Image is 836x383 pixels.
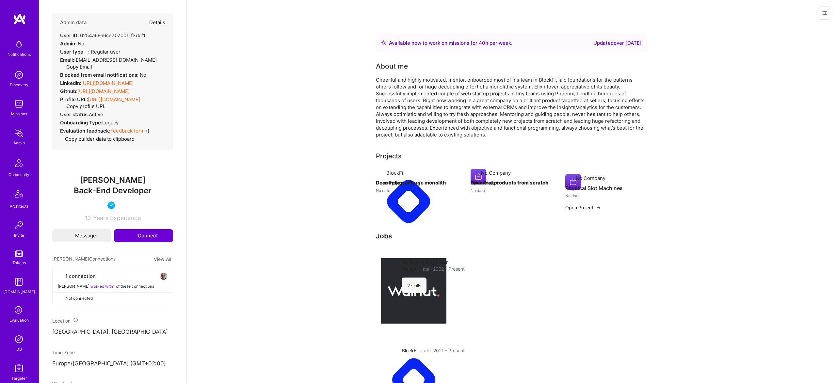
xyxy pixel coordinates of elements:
[88,96,140,103] a: [URL][DOMAIN_NAME]
[60,136,135,142] button: Copy builder data to clipboard
[61,65,66,70] i: icon Copy
[565,174,581,190] img: Company logo
[501,180,506,185] img: arrow-right
[596,205,601,210] img: arrow-right
[419,265,420,272] span: ·
[60,72,140,78] strong: Blocked from email notifications:
[60,88,77,94] strong: Github:
[12,126,25,139] img: admin teamwork
[576,175,605,182] div: No Company
[52,175,173,185] span: [PERSON_NAME]
[479,40,485,46] span: 40
[12,333,25,346] img: Admin Search
[60,137,65,142] i: icon Copy
[471,169,486,184] img: Company logo
[376,151,402,161] div: Projects
[8,171,29,178] div: Community
[52,328,173,336] p: [GEOGRAPHIC_DATA], [GEOGRAPHIC_DATA]
[52,255,116,263] span: [PERSON_NAME] Connections
[60,128,110,134] strong: Evaluation feedback:
[52,350,75,355] span: Time Zone
[12,219,25,232] img: Invite
[11,110,27,117] div: Missions
[85,215,91,221] span: 12
[12,97,25,110] img: teamwork
[376,169,441,234] img: Company logo
[16,346,22,353] div: DB
[376,179,458,187] h4: Decoupling of huge monolith
[60,32,79,39] strong: User ID:
[60,49,89,55] strong: User type :
[12,259,26,266] div: Tokens
[61,104,66,109] i: icon Copy
[376,76,647,138] div: Cheerful and highly motivated, mentor, onboarded most of his team in BlockFi, laid foundations fo...
[102,120,119,126] span: legacy
[381,40,386,45] img: Availability
[389,39,512,47] div: Available now to work on missions for h per week .
[471,179,506,186] button: Open Project
[402,278,426,293] div: 2 skills
[13,139,25,146] div: Admin
[60,40,76,47] strong: Admin:
[60,72,146,78] div: No
[90,284,115,289] span: worked with 1
[60,120,102,126] strong: Onboarding Type:
[9,317,29,324] div: Evaluation
[129,233,135,239] i: icon Connect
[376,179,412,186] button: Open Project
[13,13,26,25] img: logo
[402,265,416,272] span: Walnut
[14,232,24,239] div: Invite
[52,267,173,304] button: 1 connectionavatar[PERSON_NAME] worked with1 of these connectionsNot connected
[376,232,647,240] h3: Jobs
[3,288,35,295] div: [DOMAIN_NAME]
[424,347,465,354] span: abr. 2021 - Present
[61,63,92,70] button: Copy Email
[60,57,74,63] strong: Email:
[376,187,458,194] div: No date
[93,215,141,221] span: Years Experience
[60,48,121,55] div: Regular user
[8,51,31,58] div: Notifications
[60,40,84,47] div: No
[66,295,93,302] span: Not connected
[81,80,134,86] a: [URL][DOMAIN_NAME]
[110,128,145,134] a: Feedback form
[481,169,511,176] div: No Company
[52,229,111,242] button: Message
[114,229,173,242] button: Connect
[13,304,25,317] i: icon SelectionTeam
[11,155,27,171] img: Community
[74,186,152,195] span: Back-End Developer
[565,192,647,199] div: No date
[60,32,145,39] div: 6254a69a6ce7070011f3dcf1
[74,57,157,63] span: [EMAIL_ADDRESS][DOMAIN_NAME]
[423,265,465,272] span: mai. 2022 - Present
[402,347,417,354] span: BlockFi
[407,180,412,185] img: arrow-right
[60,111,89,118] strong: User status:
[152,255,173,263] button: View All
[376,61,408,71] div: About me
[60,20,87,25] h4: Admin data
[52,360,173,368] p: Europe/[GEOGRAPHIC_DATA] (GMT+02:00 )
[11,375,27,382] div: Targeter
[61,103,105,110] button: Copy profile URL
[593,39,642,47] div: Updated over [DATE]
[10,203,28,210] div: Architects
[60,96,88,103] strong: Profile URL:
[89,111,103,118] span: Active
[11,187,27,203] img: Architects
[65,273,96,279] span: 1 connection
[60,127,149,134] div: ( )
[420,347,421,354] span: ·
[402,258,465,265] h4: Software Engineer
[471,179,552,187] h4: Financial products from scratch
[15,250,23,257] img: tokens
[386,169,403,176] div: BlockFi
[58,295,63,301] i: icon CloseGray
[149,13,165,32] button: Details
[10,81,28,88] div: Discovery
[58,283,168,290] div: [PERSON_NAME] of these connections
[471,187,552,194] div: No date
